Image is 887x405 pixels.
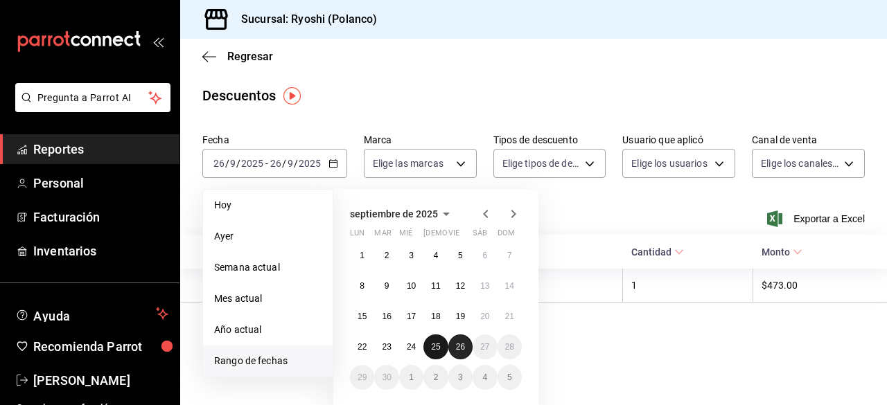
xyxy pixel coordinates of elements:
[431,342,440,352] abbr: 25 de septiembre de 2025
[752,135,865,145] label: Canal de venta
[622,135,735,145] label: Usuario que aplicó
[350,228,365,243] abbr: lunes
[350,208,438,219] span: septiembre de 2025
[350,206,455,222] button: septiembre de 2025
[482,372,487,382] abbr: 4 de octubre de 2025
[623,269,753,303] th: 1
[434,251,439,260] abbr: 4 de septiembre de 2025
[37,91,149,105] span: Pregunta a Parrot AI
[473,228,487,243] abbr: sábado
[358,372,367,382] abbr: 29 de septiembre de 2025
[350,243,374,268] button: 1 de septiembre de 2025
[287,158,294,169] input: --
[423,243,448,268] button: 4 de septiembre de 2025
[480,342,489,352] abbr: 27 de septiembre de 2025
[507,372,512,382] abbr: 5 de octubre de 2025
[350,365,374,390] button: 29 de septiembre de 2025
[448,365,473,390] button: 3 de octubre de 2025
[423,273,448,298] button: 11 de septiembre de 2025
[374,228,391,243] abbr: martes
[382,312,391,321] abbr: 16 de septiembre de 2025
[33,305,150,322] span: Ayuda
[456,342,465,352] abbr: 26 de septiembre de 2025
[214,323,322,337] span: Año actual
[214,291,322,306] span: Mes actual
[214,229,322,244] span: Ayer
[473,243,497,268] button: 6 de septiembre de 2025
[33,208,168,226] span: Facturación
[498,243,522,268] button: 7 de septiembre de 2025
[358,342,367,352] abbr: 22 de septiembre de 2025
[374,273,398,298] button: 9 de septiembre de 2025
[423,334,448,359] button: 25 de septiembre de 2025
[270,158,282,169] input: --
[360,251,365,260] abbr: 1 de septiembre de 2025
[33,140,168,159] span: Reportes
[202,135,347,145] label: Fecha
[505,342,514,352] abbr: 28 de septiembre de 2025
[507,251,512,260] abbr: 7 de septiembre de 2025
[473,304,497,329] button: 20 de septiembre de 2025
[214,260,322,275] span: Semana actual
[282,158,286,169] span: /
[502,156,581,170] span: Elige tipos de descuento
[364,135,477,145] label: Marca
[214,354,322,368] span: Rango de fechas
[240,158,264,169] input: ----
[294,158,298,169] span: /
[33,337,168,356] span: Recomienda Parrot
[498,334,522,359] button: 28 de septiembre de 2025
[407,281,416,291] abbr: 10 de septiembre de 2025
[409,372,414,382] abbr: 1 de octubre de 2025
[385,251,389,260] abbr: 2 de septiembre de 2025
[229,158,236,169] input: --
[33,242,168,260] span: Inventarios
[480,312,489,321] abbr: 20 de septiembre de 2025
[762,246,802,258] span: Monto
[456,312,465,321] abbr: 19 de septiembre de 2025
[399,273,423,298] button: 10 de septiembre de 2025
[298,158,322,169] input: ----
[265,158,268,169] span: -
[456,281,465,291] abbr: 12 de septiembre de 2025
[407,312,416,321] abbr: 17 de septiembre de 2025
[373,156,443,170] span: Elige las marcas
[214,198,322,213] span: Hoy
[505,312,514,321] abbr: 21 de septiembre de 2025
[423,228,505,243] abbr: jueves
[374,243,398,268] button: 2 de septiembre de 2025
[498,365,522,390] button: 5 de octubre de 2025
[360,281,365,291] abbr: 8 de septiembre de 2025
[399,304,423,329] button: 17 de septiembre de 2025
[761,156,839,170] span: Elige los canales de venta
[283,87,301,105] img: Tooltip marker
[473,334,497,359] button: 27 de septiembre de 2025
[180,269,414,303] th: [PERSON_NAME]
[374,365,398,390] button: 30 de septiembre de 2025
[423,304,448,329] button: 18 de septiembre de 2025
[505,281,514,291] abbr: 14 de septiembre de 2025
[399,334,423,359] button: 24 de septiembre de 2025
[202,50,273,63] button: Regresar
[498,228,515,243] abbr: domingo
[498,304,522,329] button: 21 de septiembre de 2025
[458,372,463,382] abbr: 3 de octubre de 2025
[482,251,487,260] abbr: 6 de septiembre de 2025
[448,228,459,243] abbr: viernes
[10,100,170,115] a: Pregunta a Parrot AI
[431,281,440,291] abbr: 11 de septiembre de 2025
[227,50,273,63] span: Regresar
[473,273,497,298] button: 13 de septiembre de 2025
[225,158,229,169] span: /
[480,281,489,291] abbr: 13 de septiembre de 2025
[382,342,391,352] abbr: 23 de septiembre de 2025
[350,304,374,329] button: 15 de septiembre de 2025
[385,281,389,291] abbr: 9 de septiembre de 2025
[448,273,473,298] button: 12 de septiembre de 2025
[498,273,522,298] button: 14 de septiembre de 2025
[33,174,168,192] span: Personal
[431,312,440,321] abbr: 18 de septiembre de 2025
[458,251,463,260] abbr: 5 de septiembre de 2025
[399,228,412,243] abbr: miércoles
[448,243,473,268] button: 5 de septiembre de 2025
